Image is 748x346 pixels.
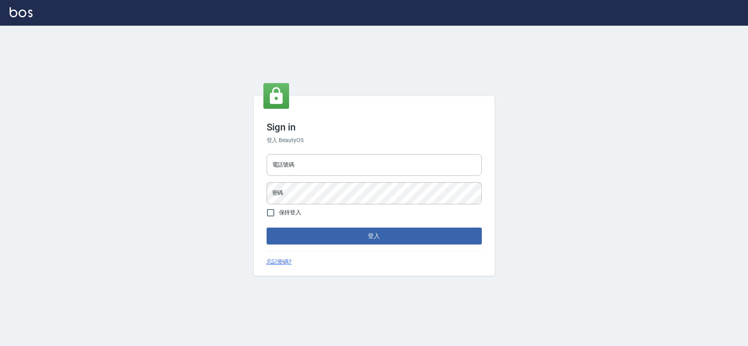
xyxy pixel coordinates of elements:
[267,228,482,244] button: 登入
[267,258,292,266] a: 忘記密碼?
[10,7,33,17] img: Logo
[279,208,302,217] span: 保持登入
[267,136,482,145] h6: 登入 BeautyOS
[267,122,482,133] h3: Sign in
